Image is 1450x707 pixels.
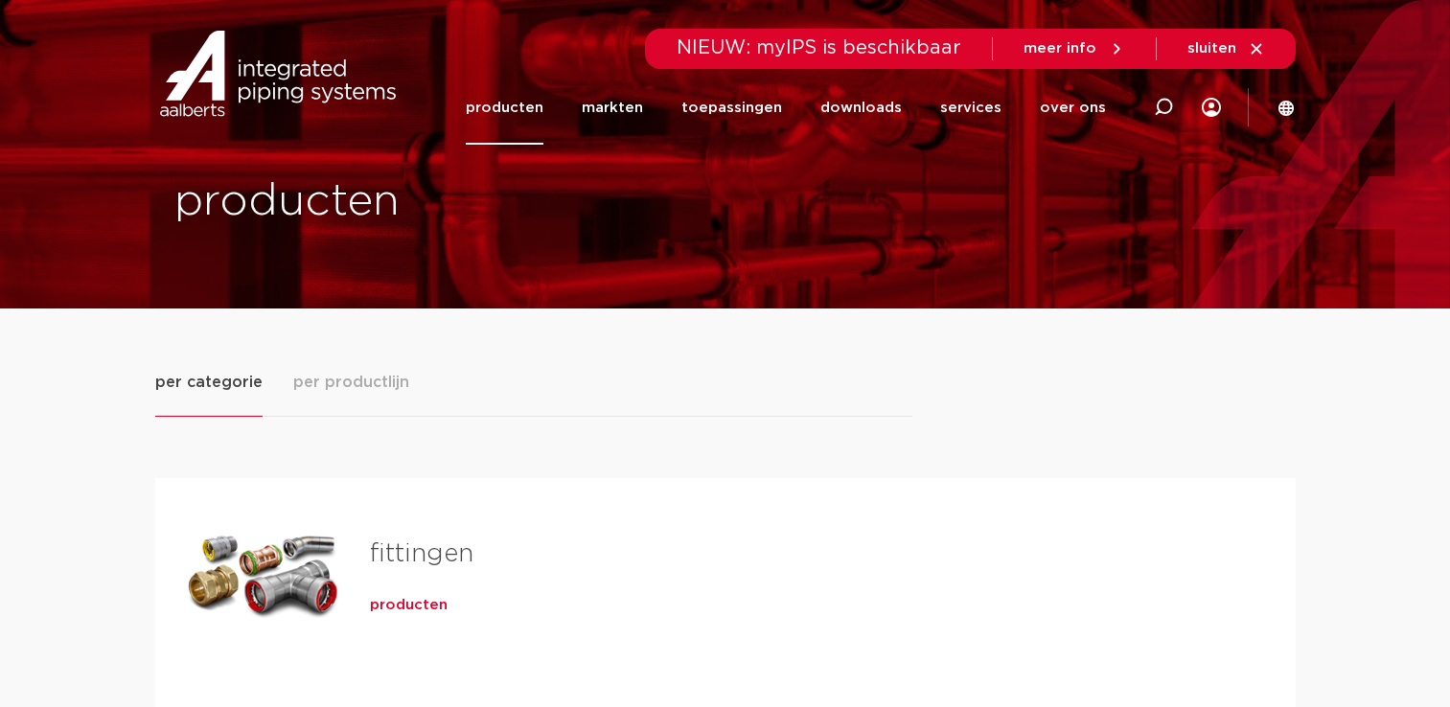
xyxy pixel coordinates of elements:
a: sluiten [1187,40,1265,57]
a: producten [370,596,448,615]
a: fittingen [370,541,473,566]
a: producten [466,71,543,145]
a: toepassingen [681,71,782,145]
span: per productlijn [293,371,409,394]
span: sluiten [1187,41,1236,56]
span: meer info [1024,41,1096,56]
a: meer info [1024,40,1125,57]
a: downloads [820,71,902,145]
a: markten [582,71,643,145]
h1: producten [174,171,716,233]
span: NIEUW: myIPS is beschikbaar [677,38,961,57]
span: per categorie [155,371,263,394]
div: my IPS [1202,86,1221,128]
nav: Menu [466,71,1106,145]
a: over ons [1040,71,1106,145]
a: services [940,71,1001,145]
